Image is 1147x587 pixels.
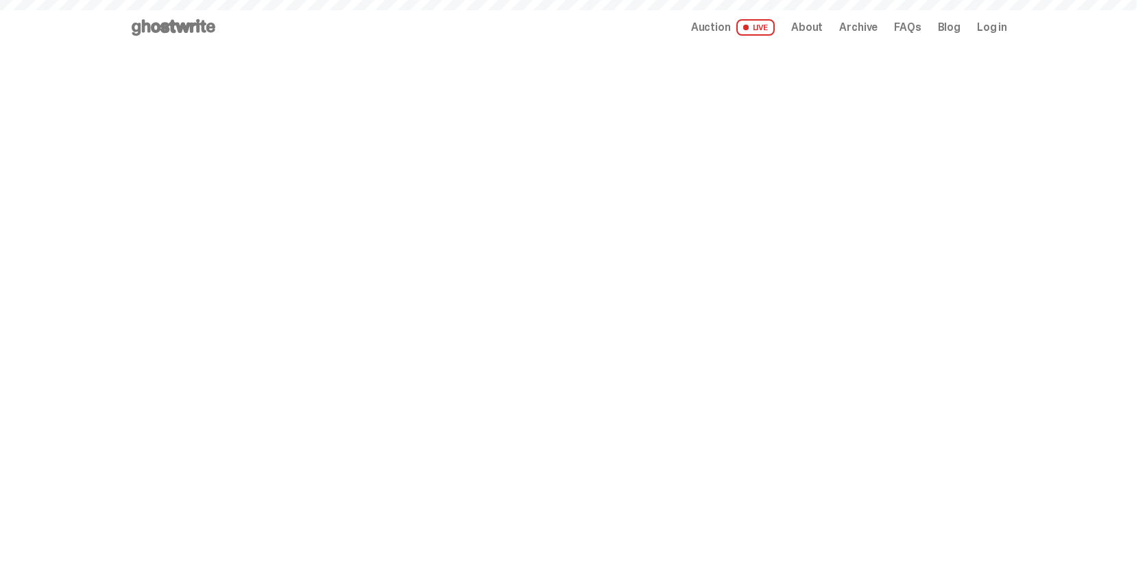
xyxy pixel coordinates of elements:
[791,22,823,33] a: About
[894,22,921,33] a: FAQs
[977,22,1007,33] a: Log in
[736,19,775,36] span: LIVE
[839,22,878,33] a: Archive
[938,22,961,33] a: Blog
[691,22,731,33] span: Auction
[691,19,775,36] a: Auction LIVE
